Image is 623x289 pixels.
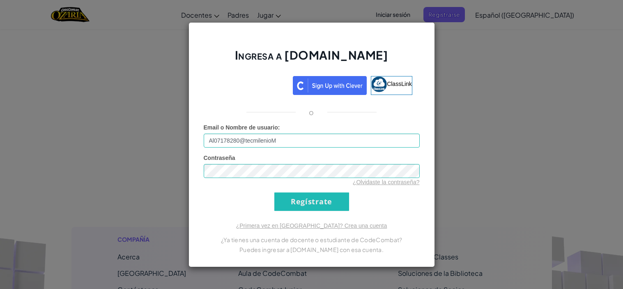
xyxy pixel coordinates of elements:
[204,245,420,254] p: Puedes ingresar a [DOMAIN_NAME] con esa cuenta.
[204,47,420,71] h2: Ingresa a [DOMAIN_NAME]
[353,179,420,185] a: ¿Olvidaste la contraseña?
[204,235,420,245] p: ¿Ya tienes una cuenta de docente o estudiante de CodeCombat?
[274,192,349,211] input: Regístrate
[204,155,235,161] span: Contraseña
[236,222,387,229] a: ¿Primera vez en [GEOGRAPHIC_DATA]? Crea una cuenta
[204,123,280,132] label: :
[387,80,412,87] span: ClassLink
[204,124,278,131] span: Email o Nombre de usuario
[309,107,314,117] p: o
[207,75,293,93] iframe: Botón de Acceder con Google
[371,76,387,92] img: classlink-logo-small.png
[293,76,367,95] img: clever_sso_button@2x.png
